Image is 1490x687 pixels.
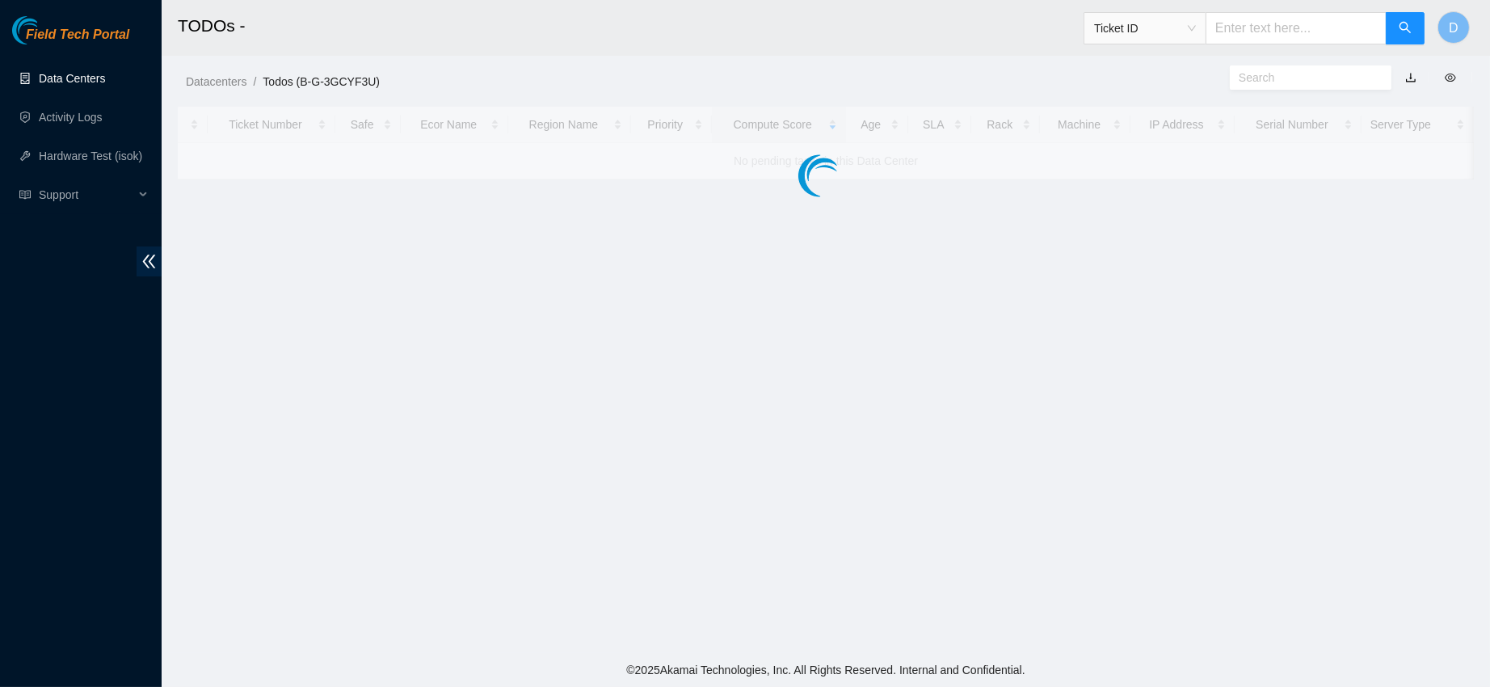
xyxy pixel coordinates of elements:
span: double-left [137,247,162,276]
input: Enter text here... [1206,12,1387,44]
footer: © 2025 Akamai Technologies, Inc. All Rights Reserved. Internal and Confidential. [162,653,1490,687]
a: Hardware Test (isok) [39,150,142,162]
span: Field Tech Portal [26,27,129,43]
button: download [1393,65,1429,91]
img: Akamai Technologies [12,16,82,44]
span: search [1399,21,1412,36]
a: Akamai TechnologiesField Tech Portal [12,29,129,50]
span: eye [1445,72,1456,83]
input: Search [1239,69,1370,86]
button: search [1386,12,1425,44]
span: read [19,189,31,200]
span: Support [39,179,134,211]
a: Data Centers [39,72,105,85]
a: Datacenters [186,75,246,88]
span: / [253,75,256,88]
a: Todos (B-G-3GCYF3U) [263,75,380,88]
span: Ticket ID [1094,16,1196,40]
button: D [1437,11,1470,44]
span: D [1449,18,1458,38]
a: Activity Logs [39,111,103,124]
